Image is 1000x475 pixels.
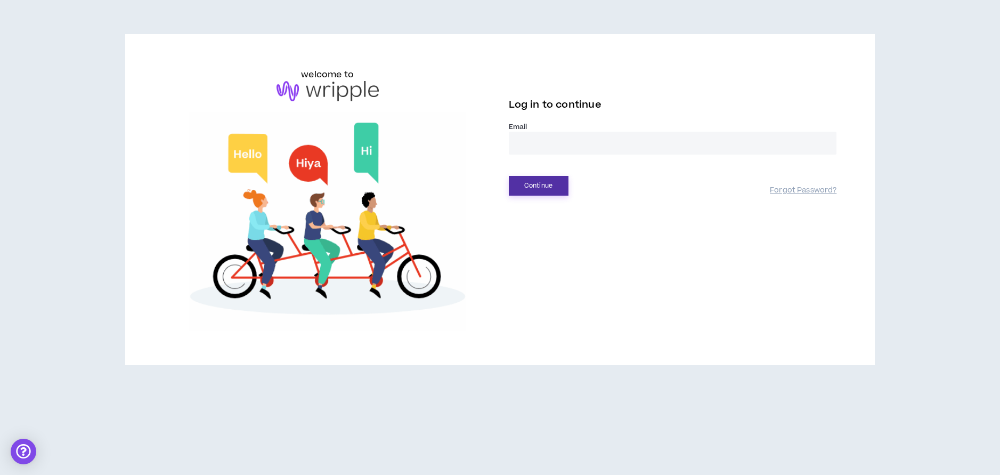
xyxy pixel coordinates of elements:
h6: welcome to [301,68,354,81]
img: Welcome to Wripple [164,112,492,332]
span: Log in to continue [509,98,601,111]
a: Forgot Password? [770,186,836,196]
div: Open Intercom Messenger [11,439,36,464]
button: Continue [509,176,568,196]
img: logo-brand.png [277,81,379,101]
label: Email [509,122,837,132]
